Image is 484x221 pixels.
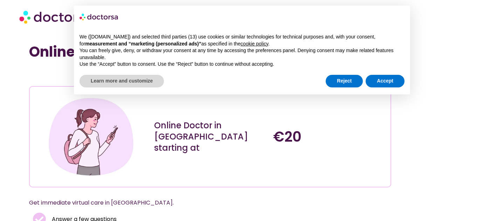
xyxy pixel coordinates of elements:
a: cookie policy [241,41,268,47]
p: We ([DOMAIN_NAME]) and selected third parties (13) use cookies or similar technologies for techni... [79,34,405,47]
button: Reject [326,75,363,87]
h1: Online Doctor Near Me [GEOGRAPHIC_DATA] [29,43,391,60]
button: Accept [366,75,405,87]
img: Illustration depicting a young woman in a casual outfit, engaged with her smartphone. She has a p... [46,92,136,181]
iframe: Customer reviews powered by Trustpilot [33,71,138,79]
p: Use the “Accept” button to consent. Use the “Reject” button to continue without accepting. [79,61,405,68]
p: You can freely give, deny, or withdraw your consent at any time by accessing the preferences pane... [79,47,405,61]
button: Learn more and customize [79,75,164,87]
img: logo [79,11,119,22]
div: Online Doctor in [GEOGRAPHIC_DATA] starting at [154,120,266,154]
h4: €20 [273,128,385,145]
p: Get immediate virtual care in [GEOGRAPHIC_DATA]. [29,198,374,208]
strong: measurement and “marketing (personalized ads)” [85,41,201,47]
